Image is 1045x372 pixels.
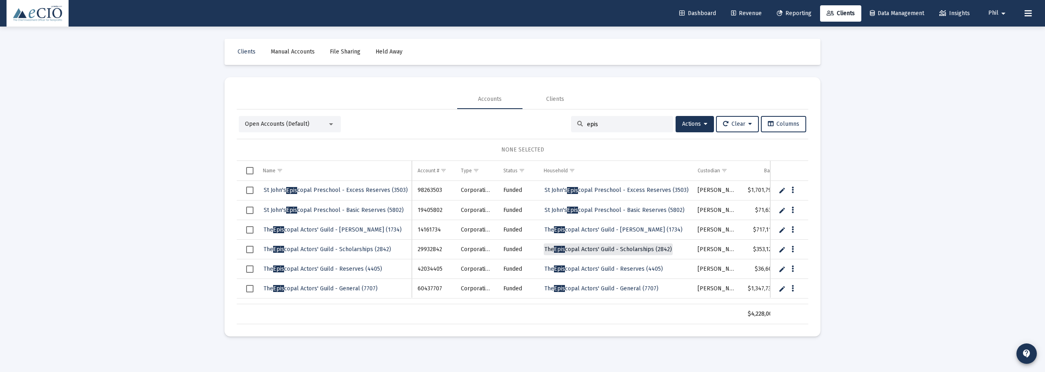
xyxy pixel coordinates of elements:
span: Columns [768,120,799,127]
span: St John's copal Preschool - Basic Reserves (5802) [545,207,685,214]
div: Select row [246,265,253,273]
span: Epis [554,265,565,272]
span: Epis [554,226,565,233]
div: Account # [418,167,439,174]
td: Corporation [455,200,498,220]
td: [PERSON_NAME] [692,240,742,259]
span: Epis [567,207,578,214]
span: Open Accounts (Default) [245,120,309,127]
a: Clients [231,44,262,60]
span: The copal Actors' Guild - General (7707) [264,285,378,292]
span: Clients [827,10,855,17]
span: Epis [273,285,284,292]
td: [PERSON_NAME] [692,259,742,279]
a: TheEpiscopal Actors' Guild - Reserves (4405) [263,263,383,275]
a: Edit [778,226,786,234]
img: Dashboard [13,5,62,22]
td: $353,123.46 [742,240,788,259]
span: Clear [723,120,752,127]
div: Select row [246,187,253,194]
a: TheEpiscopal Actors' Guild - [PERSON_NAME] (1734) [544,224,683,236]
td: $1,347,734.60 [742,279,788,298]
div: Type [461,167,472,174]
span: Held Away [376,48,402,55]
span: Revenue [731,10,762,17]
span: Show filter options for column 'Household' [569,167,575,174]
div: Custodian [698,167,720,174]
div: Balance [764,167,782,174]
a: Clients [820,5,861,22]
a: Dashboard [673,5,723,22]
span: The copal Actors' Guild - [PERSON_NAME] (1734) [545,226,683,233]
a: TheEpiscopal Actors' Guild - Scholarships (2842) [263,243,392,256]
span: Show filter options for column 'Status' [519,167,525,174]
a: Reporting [770,5,818,22]
span: Epis [554,285,565,292]
td: 19405802 [412,200,455,220]
td: 98263503 [412,181,455,200]
span: Epis [554,246,565,253]
a: St John'sEpiscopal Preschool - Basic Reserves (5802) [544,204,685,216]
a: Insights [933,5,976,22]
td: Column Custodian [692,161,742,180]
td: 60437707 [412,279,455,298]
div: $4,228,008.85 [748,310,782,318]
div: Funded [503,186,532,194]
div: Select row [246,246,253,253]
div: Accounts [478,95,502,103]
a: Edit [778,187,786,194]
td: Column Name [257,161,412,180]
div: Select all [246,167,253,174]
span: Dashboard [679,10,716,17]
div: Select row [246,207,253,214]
button: Actions [676,116,714,132]
span: St John's copal Preschool - Basic Reserves (5802) [264,207,404,214]
span: Show filter options for column 'Custodian' [721,167,727,174]
span: The copal Actors' Guild - General (7707) [545,285,658,292]
a: TheEpiscopal Actors' Guild - Reserves (4405) [544,263,664,275]
span: Reporting [777,10,812,17]
span: Show filter options for column 'Account #' [440,167,447,174]
span: St John's copal Preschool - Excess Reserves (3503) [264,187,408,194]
a: Manual Accounts [264,44,321,60]
td: Column Status [498,161,538,180]
div: NONE SELECTED [243,146,802,154]
div: Funded [503,265,532,273]
td: $717,116.30 [742,220,788,240]
div: Funded [503,226,532,234]
mat-icon: arrow_drop_down [998,5,1008,22]
a: Revenue [725,5,768,22]
td: Corporation [455,259,498,279]
span: Data Management [870,10,924,17]
a: TheEpiscopal Actors' Guild - [PERSON_NAME] (1734) [263,224,402,236]
td: Corporation [455,279,498,298]
a: Edit [778,265,786,273]
span: Insights [939,10,970,17]
span: Show filter options for column 'Type' [473,167,479,174]
div: Funded [503,285,532,293]
span: File Sharing [330,48,360,55]
div: Funded [503,206,532,214]
td: Column Household [538,161,692,180]
span: Manual Accounts [271,48,315,55]
span: Epis [567,187,578,194]
td: Corporation [455,220,498,240]
span: The copal Actors' Guild - Reserves (4405) [264,265,382,272]
span: Phil [988,10,998,17]
span: Epis [273,246,284,253]
td: $71,638.24 [742,200,788,220]
td: Corporation [455,181,498,200]
a: Data Management [863,5,931,22]
td: [PERSON_NAME] [692,279,742,298]
button: Clear [716,116,759,132]
span: Epis [273,226,284,233]
a: Held Away [369,44,409,60]
span: The copal Actors' Guild - [PERSON_NAME] (1734) [264,226,402,233]
div: Clients [546,95,564,103]
span: Clients [238,48,256,55]
span: Epis [286,187,297,194]
a: TheEpiscopal Actors' Guild - Scholarships (2842) [544,243,673,256]
a: St John'sEpiscopal Preschool - Basic Reserves (5802) [263,204,405,216]
span: The copal Actors' Guild - Scholarships (2842) [264,246,391,253]
a: St John'sEpiscopal Preschool - Excess Reserves (3503) [263,184,409,196]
